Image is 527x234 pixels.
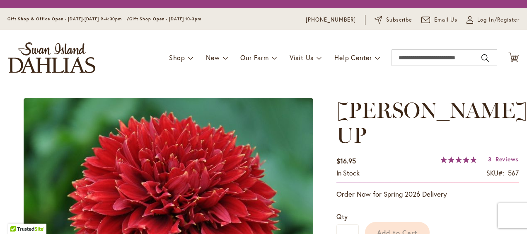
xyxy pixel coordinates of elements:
[434,16,458,24] span: Email Us
[334,53,372,62] span: Help Center
[129,16,201,22] span: Gift Shop Open - [DATE] 10-3pm
[306,16,356,24] a: [PHONE_NUMBER]
[421,16,458,24] a: Email Us
[206,53,220,62] span: New
[508,168,519,178] div: 567
[488,155,519,163] a: 3 Reviews
[440,156,477,163] div: 98%
[488,155,492,163] span: 3
[477,16,520,24] span: Log In/Register
[496,155,519,163] span: Reviews
[467,16,520,24] a: Log In/Register
[7,16,129,22] span: Gift Shop & Office Open - [DATE]-[DATE] 9-4:30pm /
[336,168,360,178] div: Availability
[336,156,356,165] span: $16.95
[169,53,185,62] span: Shop
[375,16,412,24] a: Subscribe
[486,168,504,177] strong: SKU
[481,51,489,65] button: Search
[240,53,268,62] span: Our Farm
[386,16,412,24] span: Subscribe
[336,212,348,221] span: Qty
[8,42,95,73] a: store logo
[290,53,314,62] span: Visit Us
[336,168,360,177] span: In stock
[336,189,519,199] p: Order Now for Spring 2026 Delivery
